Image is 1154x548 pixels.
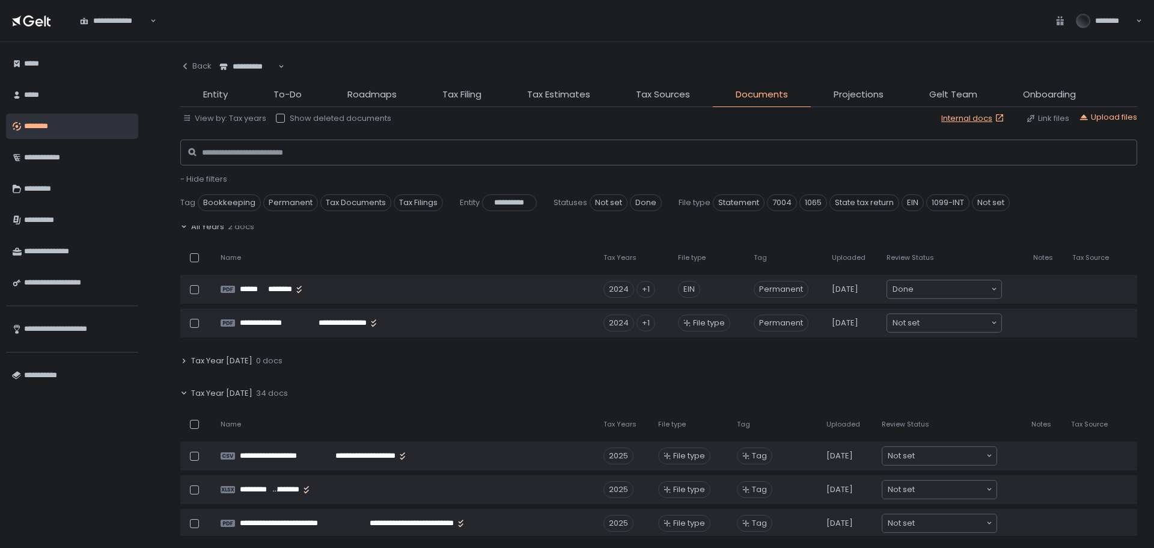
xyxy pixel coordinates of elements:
div: Search for option [887,280,1001,298]
span: Not set [893,317,920,329]
span: Documents [736,88,788,102]
span: Tag [752,484,767,495]
div: 2024 [603,281,634,298]
span: 7004 [767,194,797,211]
div: Search for option [882,447,997,465]
span: File type [693,318,725,328]
span: Notes [1031,420,1051,429]
span: 0 docs [256,356,282,366]
div: Search for option [882,514,997,532]
div: Search for option [212,54,284,79]
span: Tag [752,451,767,461]
span: Tax Filing [442,88,481,102]
span: Tax Estimates [527,88,590,102]
span: File type [678,253,706,262]
button: Back [180,54,212,78]
span: To-Do [273,88,302,102]
span: File type [673,484,705,495]
span: Name [221,253,241,262]
input: Search for option [914,283,990,295]
span: Permanent [754,315,808,331]
span: Review Status [887,253,934,262]
span: File type [673,451,705,461]
div: 2025 [603,481,633,498]
div: Search for option [882,481,997,499]
span: Tax Years [603,253,637,262]
button: Upload files [1079,112,1137,123]
span: Gelt Team [929,88,977,102]
span: Projections [834,88,884,102]
span: Tax Source [1072,253,1109,262]
span: Entity [460,197,480,208]
div: Back [180,61,212,72]
span: Tag [752,518,767,529]
span: File type [679,197,710,208]
div: +1 [637,315,655,331]
div: 2025 [603,448,633,464]
span: Statuses [554,197,587,208]
span: Done [630,194,662,211]
span: [DATE] [826,518,853,529]
span: [DATE] [826,484,853,495]
span: Tax Documents [320,194,391,211]
button: - Hide filters [180,174,227,185]
div: Search for option [72,8,156,34]
span: EIN [902,194,924,211]
span: Done [893,283,914,295]
button: View by: Tax years [183,113,266,124]
span: Not set [888,450,915,462]
span: Tag [180,197,195,208]
span: Not set [972,194,1010,211]
span: Tax Source [1071,420,1108,429]
span: Review Status [882,420,929,429]
span: Uploaded [832,253,865,262]
span: Tax Years [603,420,637,429]
span: - Hide filters [180,173,227,185]
span: Permanent [263,194,318,211]
span: State tax return [829,194,899,211]
input: Search for option [920,317,990,329]
input: Search for option [915,484,985,496]
span: Not set [888,517,915,529]
div: EIN [678,281,700,298]
span: [DATE] [832,284,858,295]
span: File type [658,420,686,429]
span: 1099-INT [926,194,969,211]
span: All Years [191,221,224,232]
div: +1 [637,281,655,298]
span: Tag [754,253,767,262]
span: Permanent [754,281,808,298]
div: 2025 [603,515,633,532]
span: Tax Filings [394,194,443,211]
span: Roadmaps [347,88,397,102]
button: Link files [1026,113,1069,124]
span: Tag [737,420,750,429]
input: Search for option [915,517,985,529]
span: Onboarding [1023,88,1076,102]
span: 2 docs [228,221,254,232]
span: File type [673,518,705,529]
span: Entity [203,88,228,102]
span: [DATE] [832,318,858,328]
span: Bookkeeping [198,194,261,211]
span: Tax Year [DATE] [191,388,252,399]
span: Statement [713,194,765,211]
input: Search for option [915,450,985,462]
span: Tax Year [DATE] [191,356,252,366]
span: Tax Sources [636,88,690,102]
span: Name [221,420,241,429]
span: Uploaded [826,420,860,429]
span: Not set [590,194,627,211]
span: Notes [1033,253,1053,262]
span: 1065 [799,194,827,211]
span: Not set [888,484,915,496]
a: Internal docs [941,113,1007,124]
div: 2024 [603,315,634,331]
span: 34 docs [256,388,288,399]
div: Search for option [887,314,1001,332]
